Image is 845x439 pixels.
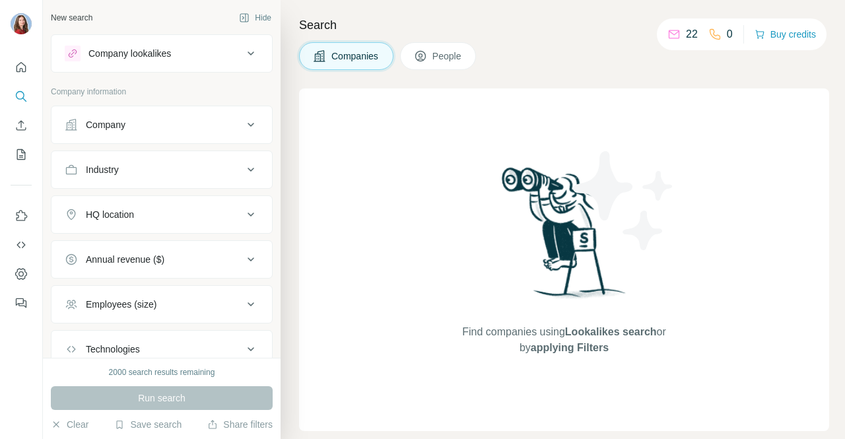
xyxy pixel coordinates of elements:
[11,233,32,257] button: Use Surfe API
[331,50,380,63] span: Companies
[207,418,273,431] button: Share filters
[86,343,140,356] div: Technologies
[11,13,32,34] img: Avatar
[51,38,272,69] button: Company lookalikes
[432,50,463,63] span: People
[51,244,272,275] button: Annual revenue ($)
[86,163,119,176] div: Industry
[565,326,657,337] span: Lookalikes search
[11,84,32,108] button: Search
[51,288,272,320] button: Employees (size)
[299,16,829,34] h4: Search
[88,47,171,60] div: Company lookalikes
[51,333,272,365] button: Technologies
[755,25,816,44] button: Buy credits
[458,324,669,356] span: Find companies using or by
[11,114,32,137] button: Enrich CSV
[11,291,32,315] button: Feedback
[86,253,164,266] div: Annual revenue ($)
[86,208,134,221] div: HQ location
[51,12,92,24] div: New search
[51,199,272,230] button: HQ location
[496,164,633,311] img: Surfe Illustration - Woman searching with binoculars
[531,342,609,353] span: applying Filters
[86,118,125,131] div: Company
[51,418,88,431] button: Clear
[727,26,733,42] p: 0
[114,418,182,431] button: Save search
[11,55,32,79] button: Quick start
[86,298,156,311] div: Employees (size)
[109,366,215,378] div: 2000 search results remaining
[11,143,32,166] button: My lists
[564,141,683,260] img: Surfe Illustration - Stars
[230,8,281,28] button: Hide
[51,109,272,141] button: Company
[51,86,273,98] p: Company information
[11,204,32,228] button: Use Surfe on LinkedIn
[51,154,272,186] button: Industry
[11,262,32,286] button: Dashboard
[686,26,698,42] p: 22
